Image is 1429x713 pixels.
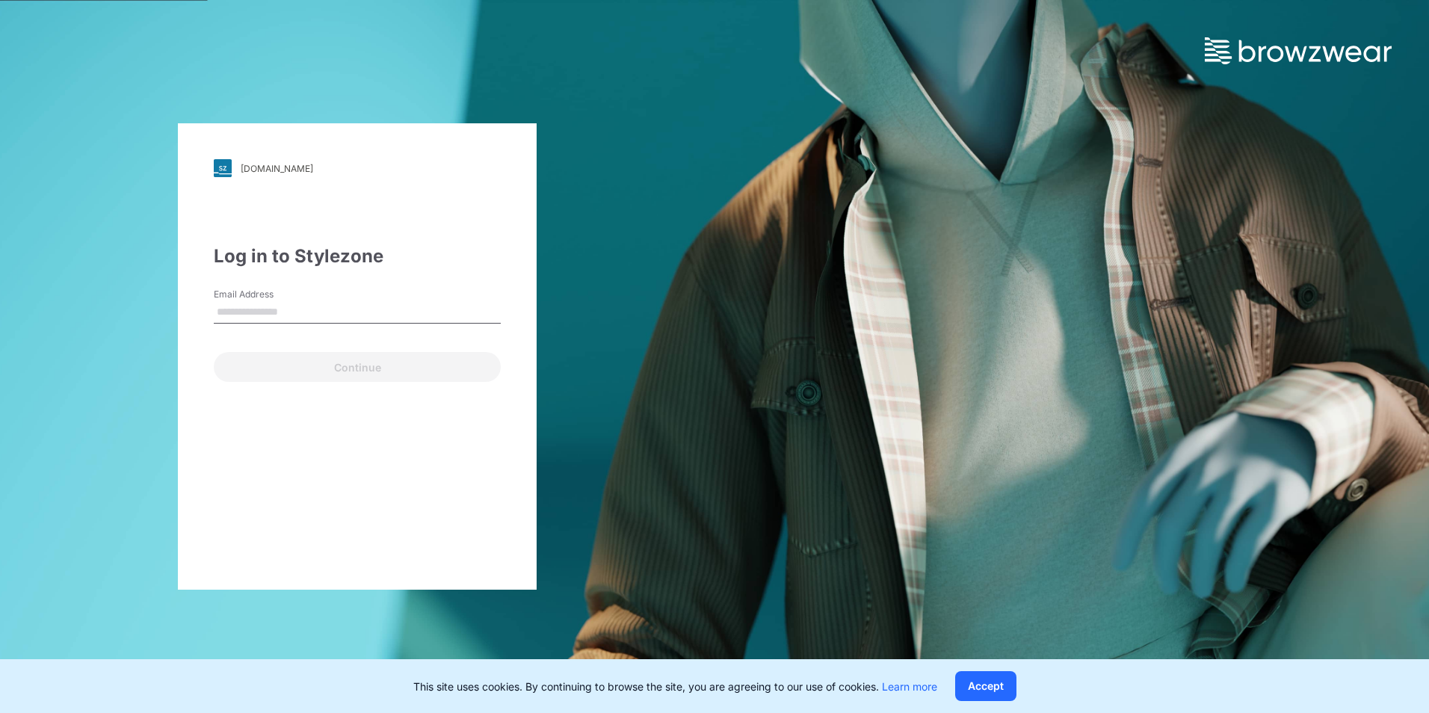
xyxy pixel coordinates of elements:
div: [DOMAIN_NAME] [241,163,313,174]
a: Learn more [882,680,937,693]
a: [DOMAIN_NAME] [214,159,501,177]
label: Email Address [214,288,318,301]
img: browzwear-logo.73288ffb.svg [1205,37,1392,64]
img: svg+xml;base64,PHN2ZyB3aWR0aD0iMjgiIGhlaWdodD0iMjgiIHZpZXdCb3g9IjAgMCAyOCAyOCIgZmlsbD0ibm9uZSIgeG... [214,159,232,177]
div: Log in to Stylezone [214,243,501,270]
p: This site uses cookies. By continuing to browse the site, you are agreeing to our use of cookies. [413,679,937,694]
button: Accept [955,671,1016,701]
